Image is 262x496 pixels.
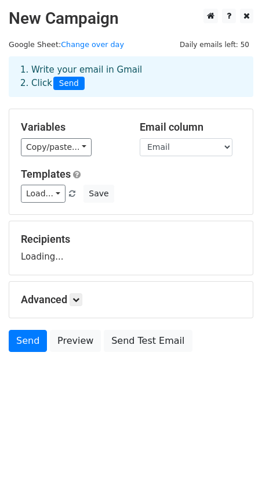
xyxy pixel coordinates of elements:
a: Load... [21,185,65,203]
a: Daily emails left: 50 [176,40,253,49]
span: Send [53,77,85,91]
a: Send [9,330,47,352]
h5: Variables [21,121,122,134]
div: 1. Write your email in Gmail 2. Click [12,63,250,90]
a: Send Test Email [104,330,192,352]
a: Copy/paste... [21,138,92,156]
button: Save [83,185,114,203]
h5: Email column [140,121,241,134]
a: Templates [21,168,71,180]
h5: Recipients [21,233,241,246]
h2: New Campaign [9,9,253,28]
a: Change over day [61,40,124,49]
span: Daily emails left: 50 [176,38,253,51]
small: Google Sheet: [9,40,124,49]
h5: Advanced [21,293,241,306]
div: Loading... [21,233,241,263]
a: Preview [50,330,101,352]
